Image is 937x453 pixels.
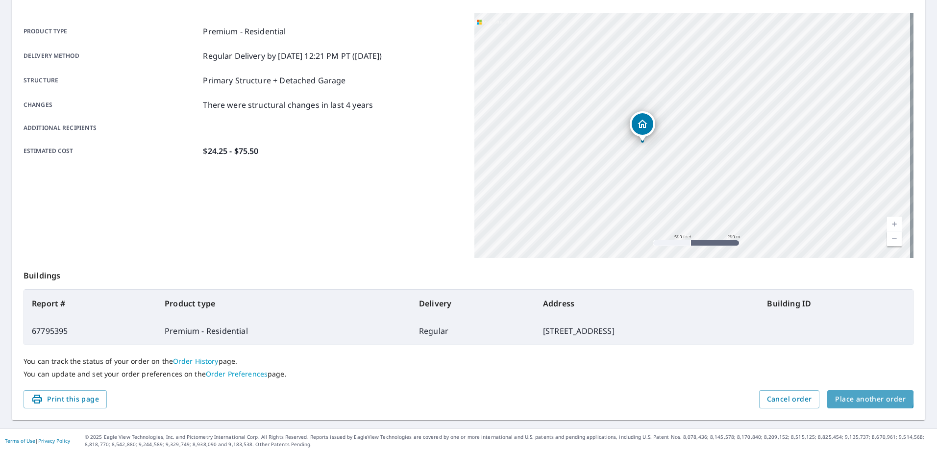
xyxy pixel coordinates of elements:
[887,217,902,231] a: Current Level 16, Zoom In
[203,145,258,157] p: $24.25 - $75.50
[24,357,913,366] p: You can track the status of your order on the page.
[203,50,382,62] p: Regular Delivery by [DATE] 12:21 PM PT ([DATE])
[767,393,812,405] span: Cancel order
[206,369,268,378] a: Order Preferences
[157,317,411,345] td: Premium - Residential
[173,356,219,366] a: Order History
[203,99,373,111] p: There were structural changes in last 4 years
[759,290,913,317] th: Building ID
[85,433,932,448] p: © 2025 Eagle View Technologies, Inc. and Pictometry International Corp. All Rights Reserved. Repo...
[24,370,913,378] p: You can update and set your order preferences on the page.
[24,75,199,86] p: Structure
[24,50,199,62] p: Delivery method
[827,390,913,408] button: Place another order
[535,290,759,317] th: Address
[24,317,157,345] td: 67795395
[203,75,345,86] p: Primary Structure + Detached Garage
[24,124,199,132] p: Additional recipients
[24,99,199,111] p: Changes
[630,111,655,142] div: Dropped pin, building 1, Residential property, 2 Berkshire Ct Hilton Head Island, SC 29928
[759,390,820,408] button: Cancel order
[5,437,35,444] a: Terms of Use
[31,393,99,405] span: Print this page
[24,145,199,157] p: Estimated cost
[157,290,411,317] th: Product type
[24,290,157,317] th: Report #
[203,25,286,37] p: Premium - Residential
[24,25,199,37] p: Product type
[5,438,70,444] p: |
[38,437,70,444] a: Privacy Policy
[887,231,902,246] a: Current Level 16, Zoom Out
[535,317,759,345] td: [STREET_ADDRESS]
[411,290,535,317] th: Delivery
[24,390,107,408] button: Print this page
[835,393,906,405] span: Place another order
[411,317,535,345] td: Regular
[24,258,913,289] p: Buildings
